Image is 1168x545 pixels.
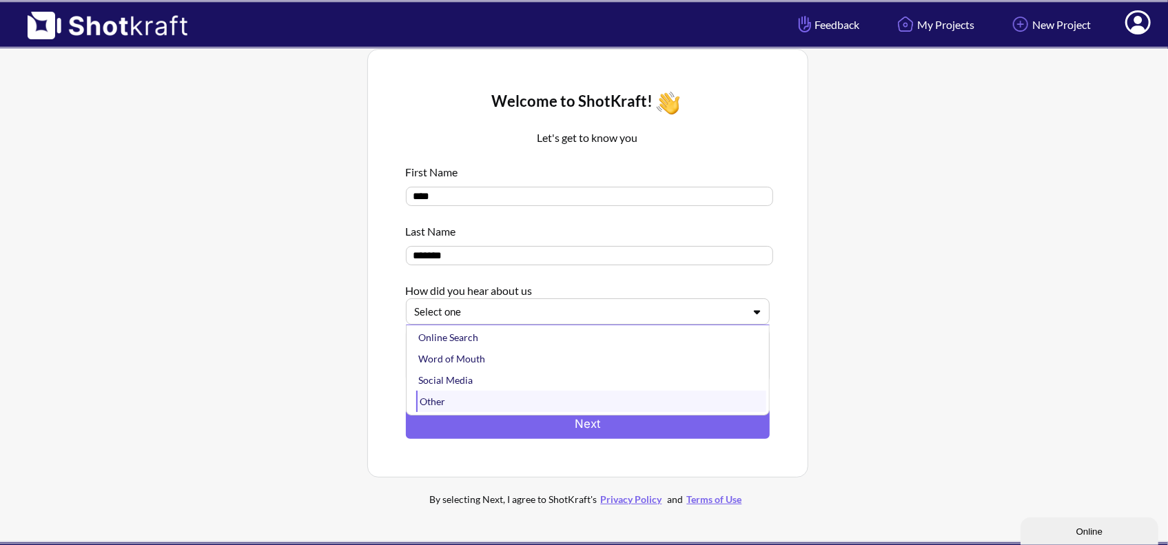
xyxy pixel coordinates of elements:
[406,408,770,439] button: Next
[416,391,766,412] div: Other
[416,369,766,391] div: Social Media
[406,276,770,298] div: How did you hear about us
[684,493,746,505] a: Terms of Use
[406,216,770,239] div: Last Name
[406,157,770,180] div: First Name
[998,6,1101,43] a: New Project
[597,493,666,505] a: Privacy Policy
[416,348,766,369] div: Word of Mouth
[406,130,770,146] p: Let's get to know you
[406,88,770,119] div: Welcome to ShotKraft!
[795,12,814,36] img: Hand Icon
[894,12,917,36] img: Home Icon
[795,17,859,32] span: Feedback
[1021,515,1161,545] iframe: chat widget
[402,491,774,507] div: By selecting Next, I agree to ShotKraft's and
[883,6,985,43] a: My Projects
[1009,12,1032,36] img: Add Icon
[416,327,766,348] div: Online Search
[653,88,684,119] img: Wave Icon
